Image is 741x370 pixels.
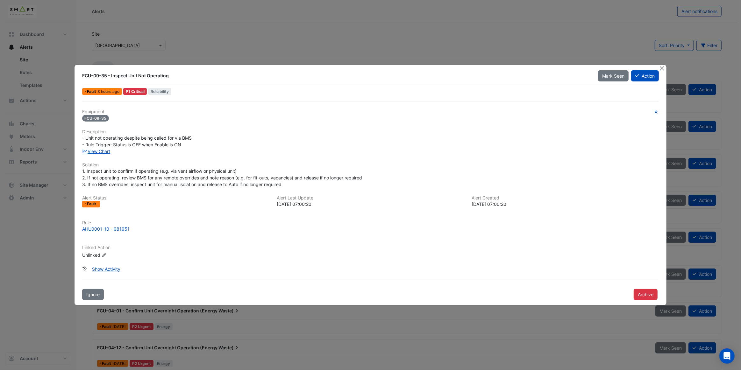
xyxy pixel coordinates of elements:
[82,129,659,135] h6: Description
[123,88,147,95] div: P1 Critical
[277,201,464,207] div: [DATE] 07:00:20
[148,88,171,95] span: Reliability
[88,263,125,275] button: Show Activity
[82,109,659,115] h6: Equipment
[82,162,659,168] h6: Solution
[82,73,590,79] div: FCU-09-35 - Inspect Unit Not Operating
[82,226,659,232] a: AHU0001-10 - 981951
[602,73,624,79] span: Mark Seen
[82,135,192,147] span: - Unit not operating despite being called for via BMS - Rule Trigger: Status is OFF when Enable i...
[277,195,464,201] h6: Alert Last Update
[86,292,100,297] span: Ignore
[82,149,110,154] a: View Chart
[82,115,109,122] span: FCU-09-35
[87,90,97,94] span: Fault
[97,89,119,94] span: Tue 26-Aug-2025 07:00 IST
[82,245,659,250] h6: Linked Action
[82,168,362,187] span: 1. Inspect unit to confirm if operating (e.g. via vent airflow or physical unit) 2. If not operat...
[719,348,735,364] div: Open Intercom Messenger
[82,195,269,201] h6: Alert Status
[634,289,658,300] button: Archive
[631,70,659,81] button: Action
[102,253,106,257] fa-icon: Edit Linked Action
[87,202,97,206] span: Fault
[472,201,659,207] div: [DATE] 07:00:20
[82,220,659,226] h6: Rule
[82,289,104,300] button: Ignore
[659,65,665,72] button: Close
[472,195,659,201] h6: Alert Created
[82,226,130,232] div: AHU0001-10 - 981951
[82,251,159,258] div: Unlinked
[598,70,629,81] button: Mark Seen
